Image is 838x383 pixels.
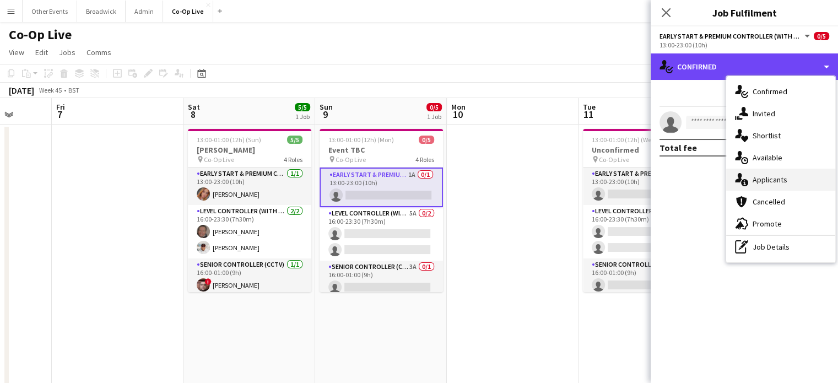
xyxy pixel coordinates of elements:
span: View [9,47,24,57]
span: Week 45 [36,86,64,94]
app-card-role: Senior Controller (CCTV)3A0/116:00-01:00 (9h) [583,258,706,296]
span: Confirmed [753,87,787,96]
span: Shortlist [753,131,781,141]
span: 8 [186,108,200,121]
app-card-role: Early Start & Premium Controller (with CCTV)1/113:00-23:00 (10h)[PERSON_NAME] [188,168,311,205]
span: ! [205,278,212,285]
span: Co-Op Live [336,155,366,164]
app-card-role: Early Start & Premium Controller (with CCTV)2A0/113:00-23:00 (10h) [583,168,706,205]
span: 4 Roles [284,155,302,164]
span: 4 Roles [415,155,434,164]
span: Comms [86,47,111,57]
span: Applicants [753,175,787,185]
span: Co-Op Live [599,155,629,164]
app-card-role: Level Controller (with CCTV)2/216:00-23:30 (7h30m)[PERSON_NAME][PERSON_NAME] [188,205,311,258]
button: Early Start & Premium Controller (with CCTV) [659,32,812,40]
span: 10 [450,108,466,121]
a: View [4,45,29,60]
div: 13:00-23:00 (10h) [659,41,829,49]
span: 0/5 [814,32,829,40]
span: Promote [753,219,782,229]
span: 0/5 [426,103,442,111]
a: Edit [31,45,52,60]
div: 1 Job [295,112,310,121]
span: 13:00-01:00 (12h) (Wed) [592,136,657,144]
app-card-role: Early Start & Premium Controller (with CCTV)1A0/113:00-23:00 (10h) [320,168,443,207]
span: 0/5 [419,136,434,144]
app-card-role: Senior Controller (CCTV)1/116:00-01:00 (9h)![PERSON_NAME] [188,258,311,296]
div: [DATE] [9,85,34,96]
div: Confirmed [651,53,838,80]
div: Total fee [659,142,697,153]
h3: Event TBC [320,145,443,155]
app-job-card: 13:00-01:00 (12h) (Mon)0/5Event TBC Co-Op Live4 RolesEarly Start & Premium Controller (with CCTV)... [320,129,443,292]
app-card-role: Level Controller (with CCTV)5A0/216:00-23:30 (7h30m) [320,207,443,261]
a: Comms [82,45,116,60]
span: 13:00-01:00 (12h) (Mon) [328,136,394,144]
span: Mon [451,102,466,112]
span: 5/5 [295,103,310,111]
span: Sat [188,102,200,112]
button: Other Events [23,1,77,22]
span: Tue [583,102,596,112]
span: 7 [55,108,65,121]
h1: Co-Op Live [9,26,72,43]
span: Edit [35,47,48,57]
span: 13:00-01:00 (12h) (Sun) [197,136,261,144]
h3: Unconfirmed [583,145,706,155]
h3: [PERSON_NAME] [188,145,311,155]
span: Cancelled [753,197,785,207]
app-card-role: Senior Controller (CCTV)3A0/116:00-01:00 (9h) [320,261,443,298]
span: 9 [318,108,333,121]
button: Co-Op Live [163,1,213,22]
app-job-card: 13:00-01:00 (12h) (Wed)0/5Unconfirmed Co-Op Live4 RolesEarly Start & Premium Controller (with CCT... [583,129,706,292]
span: Invited [753,109,775,118]
span: Co-Op Live [204,155,234,164]
span: Sun [320,102,333,112]
a: Jobs [55,45,80,60]
span: Jobs [59,47,75,57]
span: 5/5 [287,136,302,144]
span: 11 [581,108,596,121]
button: Broadwick [77,1,126,22]
div: Job Details [726,236,835,258]
div: BST [68,86,79,94]
app-card-role: Level Controller (with CCTV)5A0/216:00-23:30 (7h30m) [583,205,706,258]
app-job-card: 13:00-01:00 (12h) (Sun)5/5[PERSON_NAME] Co-Op Live4 RolesEarly Start & Premium Controller (with C... [188,129,311,292]
span: Early Start & Premium Controller (with CCTV) [659,32,803,40]
h3: Job Fulfilment [651,6,838,20]
span: Available [753,153,782,163]
div: 1 Job [427,112,441,121]
span: Fri [56,102,65,112]
button: Admin [126,1,163,22]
